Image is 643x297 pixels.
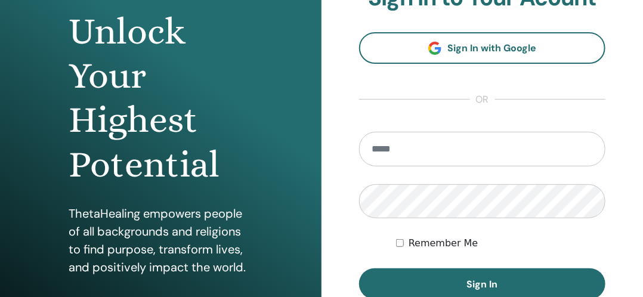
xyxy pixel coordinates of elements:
h1: Unlock Your Highest Potential [69,10,253,187]
span: Sign In [467,278,498,290]
label: Remember Me [409,236,478,250]
span: or [470,92,495,107]
p: ThetaHealing empowers people of all backgrounds and religions to find purpose, transform lives, a... [69,205,253,276]
a: Sign In with Google [359,32,605,64]
span: Sign In with Google [447,42,536,54]
div: Keep me authenticated indefinitely or until I manually logout [396,236,605,250]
